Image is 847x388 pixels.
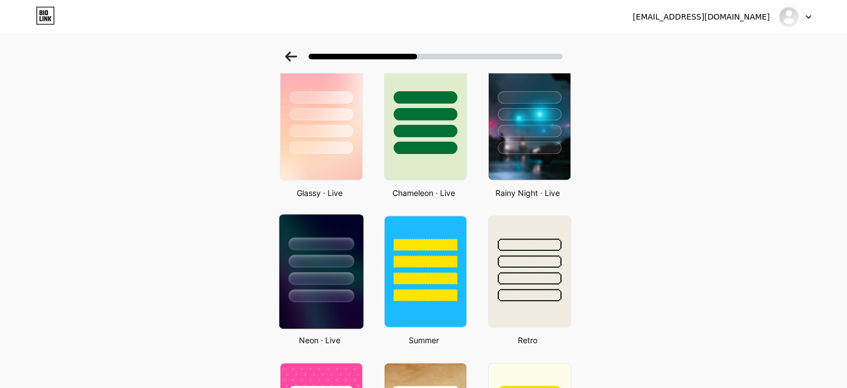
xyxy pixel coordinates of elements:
div: Chameleon · Live [381,187,467,199]
div: Rainy Night · Live [485,187,571,199]
img: neon.jpg [279,214,363,329]
img: Thalia [778,6,799,27]
div: Retro [485,334,571,346]
div: Summer [381,334,467,346]
div: [EMAIL_ADDRESS][DOMAIN_NAME] [633,11,770,23]
div: Neon · Live [277,334,363,346]
div: Glassy · Live [277,187,363,199]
